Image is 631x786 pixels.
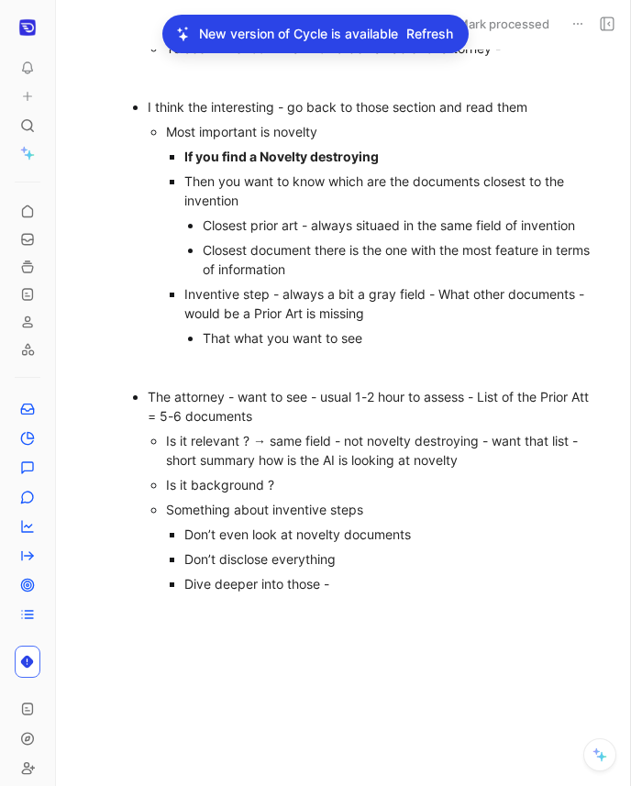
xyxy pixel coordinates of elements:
[184,284,596,323] div: Inventive step - always a bit a gray field - What other documents - would be a Prior Art is missing
[184,172,596,210] div: Then you want to know which are the documents closest to the invention
[148,97,596,116] div: I think the interesting - go back to those section and read them
[405,22,454,46] button: Refresh
[203,328,596,348] div: That what you want to see
[429,11,558,37] button: Mark processed
[184,574,596,593] div: Dive deeper into those -
[148,387,596,426] div: The attorney - want to see - usual 1-2 hour to assess - List of the Prior Att = 5-6 documents
[203,240,596,279] div: Closest document there is the one with the most feature in terms of information
[406,23,453,45] span: Refresh
[199,23,398,45] p: New version of Cycle is available
[18,18,37,37] img: DeepIP
[15,15,40,40] button: DeepIP
[166,431,596,470] div: Is it relevant ? → same field - not novelty destroying - want that list - short summary how is th...
[184,149,379,164] strong: If you find a Novelty destroying
[203,216,596,235] div: Closest prior art - always situaed in the same field of invention
[166,500,596,519] div: Something about inventive steps
[184,549,596,569] div: Don’t disclose everything
[166,475,596,494] div: Is it background ?
[308,11,426,37] button: Extract quotes
[166,122,596,141] div: Most important is novelty
[184,525,596,544] div: Don’t even look at novelty documents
